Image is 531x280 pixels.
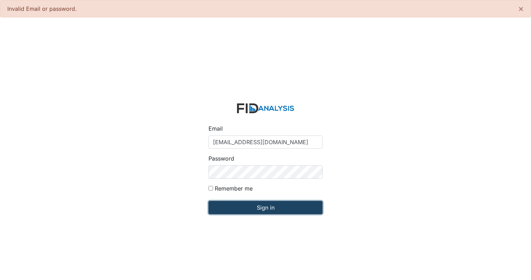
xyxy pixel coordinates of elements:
[518,3,524,14] span: ×
[209,154,234,163] label: Password
[209,124,223,133] label: Email
[209,201,322,214] input: Sign in
[237,103,294,114] img: logo-2fc8c6e3336f68795322cb6e9a2b9007179b544421de10c17bdaae8622450297.svg
[511,0,531,17] button: ×
[215,184,253,193] label: Remember me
